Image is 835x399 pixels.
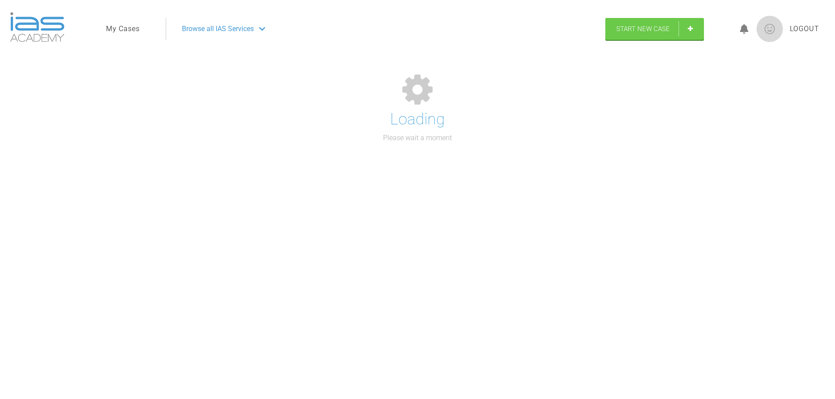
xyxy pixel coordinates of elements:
[605,18,704,40] a: Start New Case
[106,23,140,35] a: My Cases
[10,12,64,42] img: logo-light.3e3ef733.png
[383,132,452,144] p: Please wait a moment
[790,23,819,35] a: Logout
[182,23,254,35] span: Browse all IAS Services
[616,25,670,33] span: Start New Case
[390,107,445,132] h1: Loading
[757,16,783,42] img: profile.png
